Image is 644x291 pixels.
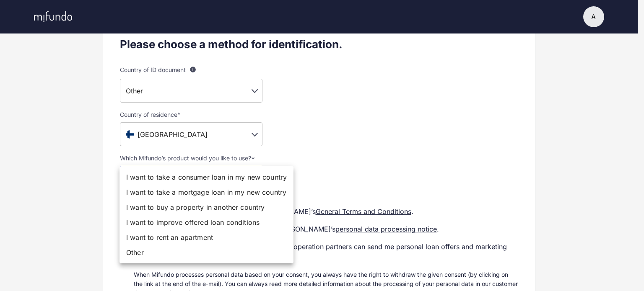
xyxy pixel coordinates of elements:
li: Other [119,245,293,260]
li: I want to rent an apartment [119,230,293,245]
li: I want to take a consumer loan in my new country [119,170,293,185]
li: I want to take a mortgage loan in my new country [119,185,293,200]
li: I want to improve offered loan conditions [119,215,293,230]
li: I want to buy a property in another country [119,200,293,215]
